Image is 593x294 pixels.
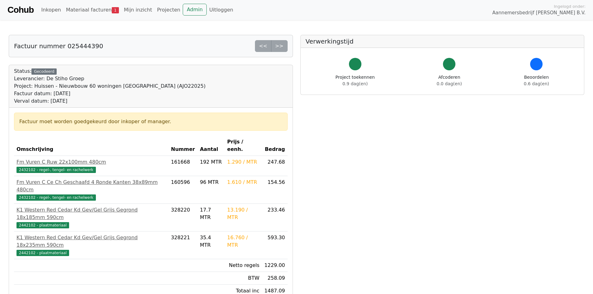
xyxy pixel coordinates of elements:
[16,222,69,228] span: 2442102 - plaatmateriaal
[262,136,287,156] th: Bedrag
[437,81,462,86] span: 0.0 dag(en)
[492,9,586,16] span: Aannemersbedrijf [PERSON_NAME] B.V.
[437,74,462,87] div: Afcoderen
[200,234,222,249] div: 35.4 MTR
[16,179,166,201] a: Fm Vuren C Ce Ch Geschaafd 4 Ronde Kanten 38x89mm 480cm2432102 - regel-, tengel- en rachelwerk
[524,81,549,86] span: 0.6 dag(en)
[39,4,63,16] a: Inkopen
[14,68,205,105] div: Status:
[306,38,579,45] h5: Verwerkingstijd
[168,204,197,231] td: 328220
[207,4,236,16] a: Uitloggen
[227,234,260,249] div: 16.760 / MTR
[227,206,260,221] div: 13.190 / MTR
[262,204,287,231] td: 233.46
[200,158,222,166] div: 192 MTR
[16,206,166,221] div: K1 Western Red Cedar Kd Gev/Gel Grijs Gegrond 18x185mm 590cm
[16,234,166,249] div: K1 Western Red Cedar Kd Gev/Gel Grijs Gegrond 18x235mm 590cm
[16,194,96,201] span: 2432102 - regel-, tengel- en rachelwerk
[227,158,260,166] div: 1.290 / MTR
[200,179,222,186] div: 96 MTR
[16,167,96,173] span: 2432102 - regel-, tengel- en rachelwerk
[183,4,207,16] a: Admin
[262,272,287,285] td: 258.09
[262,176,287,204] td: 154.56
[14,82,205,90] div: Project: Huissen - Nieuwbouw 60 woningen [GEOGRAPHIC_DATA] (AJO22025)
[16,206,166,229] a: K1 Western Red Cedar Kd Gev/Gel Grijs Gegrond 18x185mm 590cm2442102 - plaatmateriaal
[14,42,103,50] h5: Factuur nummer 025444390
[225,136,262,156] th: Prijs / eenh.
[16,158,166,173] a: Fm Vuren C Ruw 22x100mm 480cm2432102 - regel-, tengel- en rachelwerk
[64,4,121,16] a: Materiaal facturen1
[262,156,287,176] td: 247.68
[14,136,168,156] th: Omschrijving
[19,118,282,125] div: Factuur moet worden goedgekeurd door inkoper of manager.
[262,231,287,259] td: 593.30
[168,176,197,204] td: 160596
[16,179,166,194] div: Fm Vuren C Ce Ch Geschaafd 4 Ronde Kanten 38x89mm 480cm
[342,81,368,86] span: 0.9 dag(en)
[31,68,57,75] div: Gecodeerd
[168,156,197,176] td: 161668
[16,234,166,256] a: K1 Western Red Cedar Kd Gev/Gel Grijs Gegrond 18x235mm 590cm2442102 - plaatmateriaal
[262,259,287,272] td: 1229.00
[168,136,197,156] th: Nummer
[16,158,166,166] div: Fm Vuren C Ruw 22x100mm 480cm
[154,4,183,16] a: Projecten
[14,90,205,97] div: Factuur datum: [DATE]
[225,259,262,272] td: Netto regels
[168,231,197,259] td: 328221
[336,74,375,87] div: Project toekennen
[121,4,155,16] a: Mijn inzicht
[225,272,262,285] td: BTW
[112,7,119,13] span: 1
[227,179,260,186] div: 1.610 / MTR
[200,206,222,221] div: 17.7 MTR
[524,74,549,87] div: Beoordelen
[14,97,205,105] div: Verval datum: [DATE]
[16,250,69,256] span: 2442102 - plaatmateriaal
[197,136,225,156] th: Aantal
[554,3,586,9] span: Ingelogd onder:
[14,75,205,82] div: Leverancier: De Stiho Groep
[7,2,34,17] a: Cohub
